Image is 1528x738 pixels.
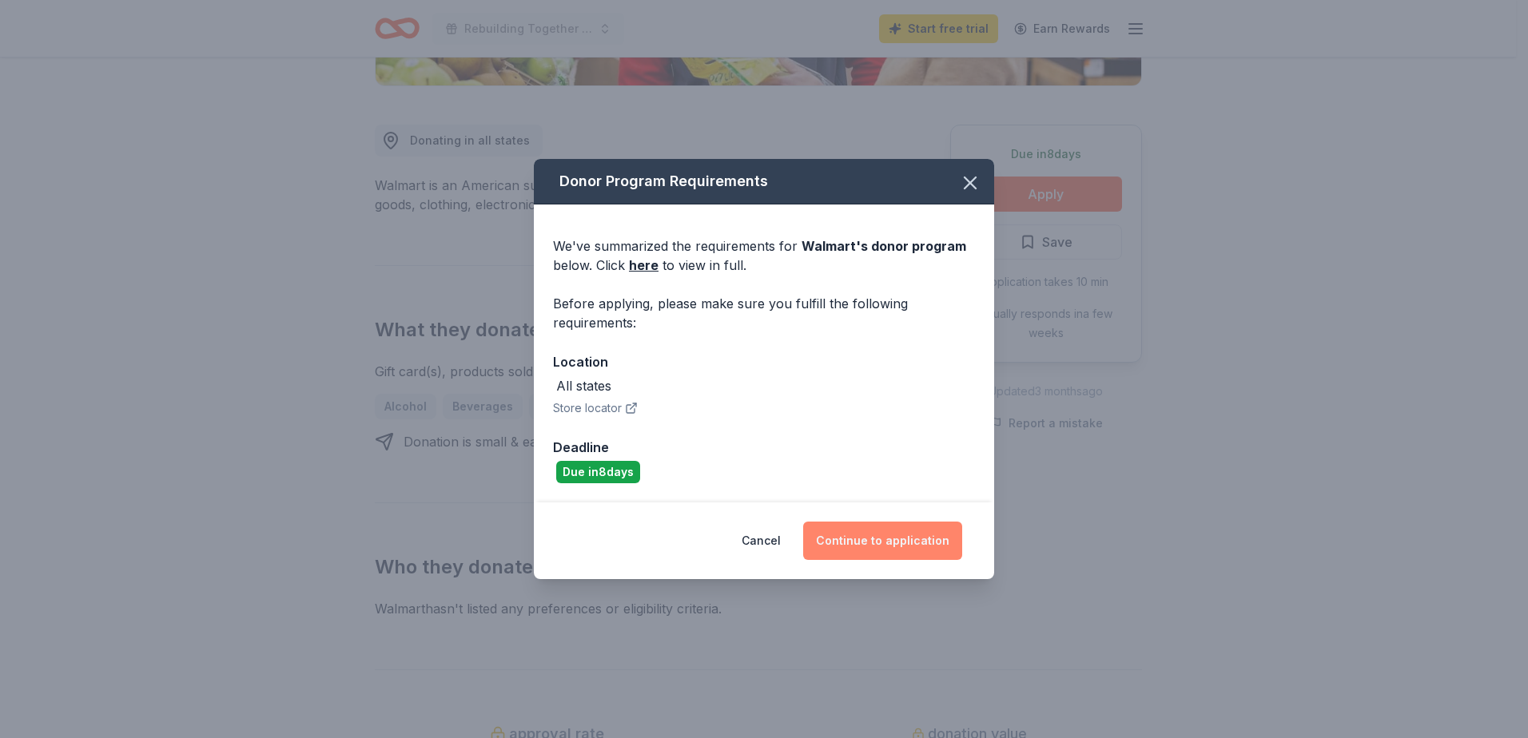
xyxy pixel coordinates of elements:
[553,236,975,275] div: We've summarized the requirements for below. Click to view in full.
[802,238,966,254] span: Walmart 's donor program
[556,376,611,395] div: All states
[629,256,659,275] a: here
[553,351,975,372] div: Location
[553,294,975,332] div: Before applying, please make sure you fulfill the following requirements:
[553,437,975,458] div: Deadline
[534,159,994,204] div: Donor Program Requirements
[556,461,640,483] div: Due in 8 days
[803,522,962,560] button: Continue to application
[553,399,638,418] button: Store locator
[742,522,781,560] button: Cancel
